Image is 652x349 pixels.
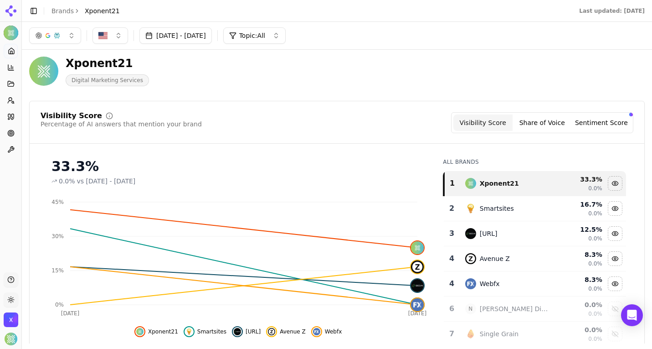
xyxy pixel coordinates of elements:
button: Sentiment Score [572,115,631,131]
div: Xponent21 [66,56,149,71]
div: 2 [447,203,456,214]
img: single grain [465,328,476,339]
img: webfx [313,328,320,335]
div: [URL] [480,229,498,238]
img: webfx [411,298,424,311]
tspan: 30% [51,233,64,240]
div: 3 [447,228,456,239]
tr: 1xponent21Xponent2133.3%0.0%Hide xponent21 data [444,171,626,196]
tr: 6N[PERSON_NAME] Digital0.0%0.0%Show neil patel digital data [444,297,626,322]
div: 12.5 % [556,225,602,234]
tspan: [DATE] [61,310,80,317]
span: Topic: All [239,31,265,40]
tr: 4webfxWebfx8.3%0.0%Hide webfx data [444,271,626,297]
img: avenue z [465,253,476,264]
div: 16.7 % [556,200,602,209]
img: seo.ai [411,279,424,292]
span: Webfx [325,328,342,335]
button: Hide webfx data [311,326,342,337]
button: Hide xponent21 data [608,176,622,191]
span: Xponent21 [85,6,120,16]
button: Hide seo.ai data [232,326,261,337]
tr: 3seo.ai[URL]12.5%0.0%Hide seo.ai data [444,221,626,246]
button: [DATE] - [DATE] [139,27,212,44]
div: 0.0 % [556,300,602,309]
div: Single Grain [480,329,519,339]
span: 0.0% [59,177,75,186]
img: xponent21 [411,241,424,254]
div: Percentage of AI answers that mention your brand [41,120,202,129]
span: 0.0% [588,285,602,292]
div: 8.3 % [556,275,602,284]
div: Avenue Z [480,254,510,263]
button: Current brand: Xponent21 [4,26,18,40]
tspan: [DATE] [408,310,427,317]
div: 33.3% [51,158,425,175]
div: Webfx [480,279,500,288]
button: Show neil patel digital data [608,302,622,316]
img: Xponent21 [4,26,18,40]
img: Xponent21 Inc [4,313,18,327]
button: Hide avenue z data [266,326,306,337]
span: 0.0% [588,185,602,192]
span: 0.0% [588,260,602,267]
img: avenue z [268,328,275,335]
a: Brands [51,7,74,15]
button: Visibility Score [453,115,513,131]
span: Avenue Z [280,328,306,335]
img: xponent21 [136,328,144,335]
div: 6 [447,303,456,314]
div: Visibility Score [41,112,102,120]
img: Courtney Turrin [5,333,17,345]
button: Open user button [5,333,17,345]
img: webfx [465,278,476,289]
img: seo.ai [465,228,476,239]
tspan: 45% [51,199,64,205]
span: 0.0% [588,335,602,343]
tspan: 15% [51,267,64,274]
div: 8.3 % [556,250,602,259]
span: [URL] [246,328,261,335]
img: smartsites [185,328,193,335]
img: avenue z [411,260,424,273]
div: 4 [447,278,456,289]
div: 0.0 % [556,325,602,334]
span: Xponent21 [148,328,178,335]
button: Open organization switcher [4,313,18,327]
img: seo.ai [234,328,241,335]
button: Show single grain data [608,327,622,341]
img: xponent21 [465,178,476,189]
span: vs [DATE] - [DATE] [77,177,136,186]
nav: breadcrumb [51,6,120,16]
div: 1 [448,178,456,189]
span: 0.0% [588,310,602,318]
div: Open Intercom Messenger [621,304,643,326]
div: Smartsites [480,204,514,213]
span: Smartsites [197,328,226,335]
tr: 2smartsitesSmartsites16.7%0.0%Hide smartsites data [444,196,626,221]
button: Hide smartsites data [608,201,622,216]
button: Hide webfx data [608,276,622,291]
div: Last updated: [DATE] [579,7,645,15]
div: 7 [447,328,456,339]
tr: 4avenue zAvenue Z8.3%0.0%Hide avenue z data [444,246,626,271]
button: Hide avenue z data [608,251,622,266]
div: Xponent21 [480,179,519,188]
span: 0.0% [588,235,602,242]
span: 0.0% [588,210,602,217]
div: [PERSON_NAME] Digital [480,304,549,313]
button: Hide smartsites data [184,326,226,337]
button: Hide xponent21 data [134,326,178,337]
button: Hide seo.ai data [608,226,622,241]
span: Digital Marketing Services [66,74,149,86]
img: smartsites [465,203,476,214]
tr: 7single grainSingle Grain0.0%0.0%Show single grain data [444,322,626,347]
div: 4 [447,253,456,264]
tspan: 0% [55,302,64,308]
div: 33.3 % [556,175,602,184]
button: Share of Voice [513,115,572,131]
img: US [98,31,108,40]
span: N [465,303,476,314]
img: Xponent21 [29,57,58,86]
div: All Brands [443,158,626,166]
